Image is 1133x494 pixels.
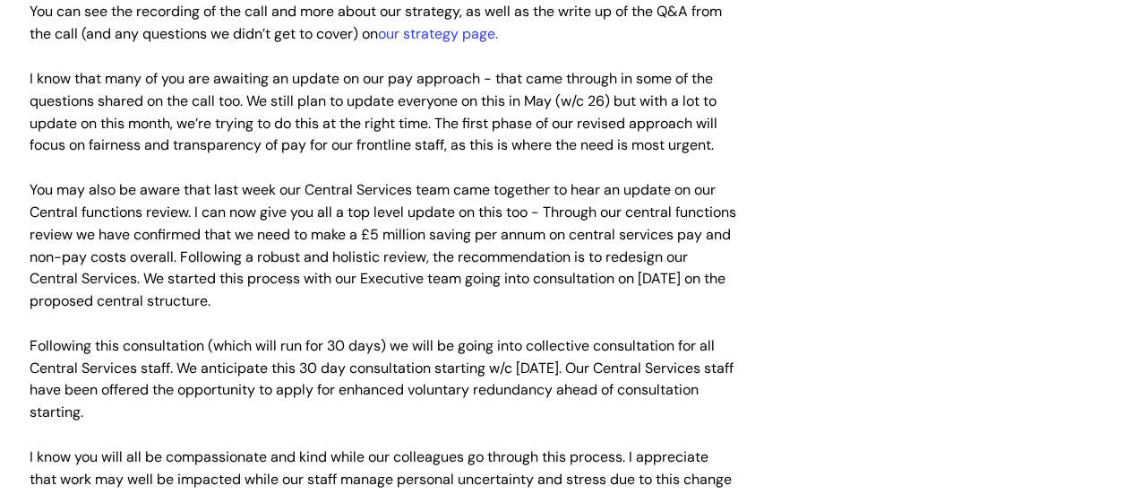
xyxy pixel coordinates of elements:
a: our strategy page. [378,24,498,43]
span: Following this consultation (which will run for 30 days) we will be going into collective consult... [30,336,734,421]
span: You may also be aware that last week our Central Services team came together to hear an update on... [30,180,736,310]
span: I know that many of you are awaiting an update on our pay approach - that came through in some of... [30,69,717,154]
span: You can see the recording of the call and more about our strategy, as well as the write up of the... [30,2,722,43]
